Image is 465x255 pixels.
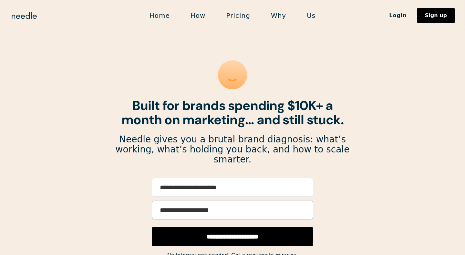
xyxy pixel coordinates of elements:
a: Why [261,9,296,22]
a: Pricing [216,9,260,22]
strong: Built for brands spending $10K+ a month on marketing... and still stuck. [121,97,344,128]
div: Sign up [425,13,447,18]
a: Sign up [417,8,455,23]
p: Needle gives you a brutal brand diagnosis: what’s working, what’s holding you back, and how to sc... [115,135,350,164]
a: Us [296,9,326,22]
a: Home [139,9,180,22]
a: Login [379,10,417,21]
a: How [180,9,216,22]
form: Email Form [152,178,313,246]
